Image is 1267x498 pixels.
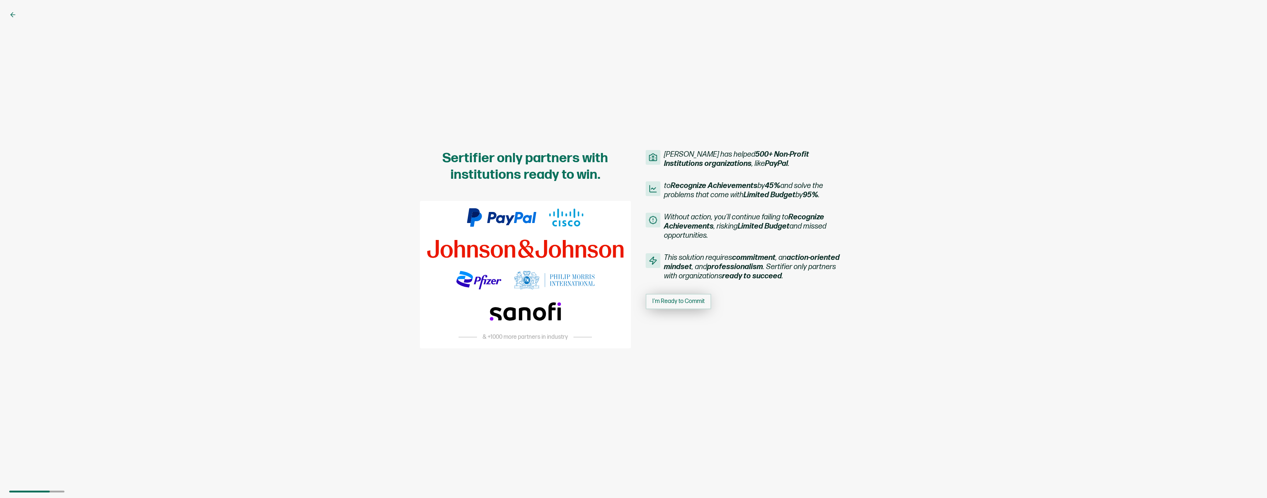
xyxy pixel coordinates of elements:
[514,271,594,289] img: philip-morris-logo.svg
[707,262,763,271] b: professionalism
[722,272,782,281] b: ready to succeed
[765,181,780,190] b: 45%
[549,208,584,227] img: cisco-logo.svg
[664,150,809,168] b: 500+ Non-Profit Institutions organizations
[671,181,758,190] b: Recognize Achievements
[467,208,537,227] img: paypal-logo.svg
[803,191,818,199] b: 95%
[490,302,561,321] img: sanofi-logo.svg
[652,299,705,304] span: I'm Ready to Commit
[744,191,796,199] b: Limited Budget
[664,213,824,231] b: Recognize Achievements
[482,334,568,341] span: & +1000 more partners in industry
[664,253,840,271] b: action-oriented mindset
[427,240,624,258] img: jj-logo.svg
[456,271,501,289] img: pfizer-logo.svg
[664,253,847,281] span: This solution requires , an , and . Sertifier only partners with organizations .
[738,222,790,231] b: Limited Budget
[664,213,847,240] span: Without action, you’ll continue failing to , risking and missed opportunities.
[664,150,847,168] span: [PERSON_NAME] has helped , like .
[765,159,788,168] b: PayPal
[732,253,776,262] b: commitment
[646,294,711,309] button: I'm Ready to Commit
[664,181,847,200] span: to by and solve the problems that come with by .
[420,150,631,183] h1: Sertifier only partners with institutions ready to win.
[1230,463,1267,498] iframe: Chat Widget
